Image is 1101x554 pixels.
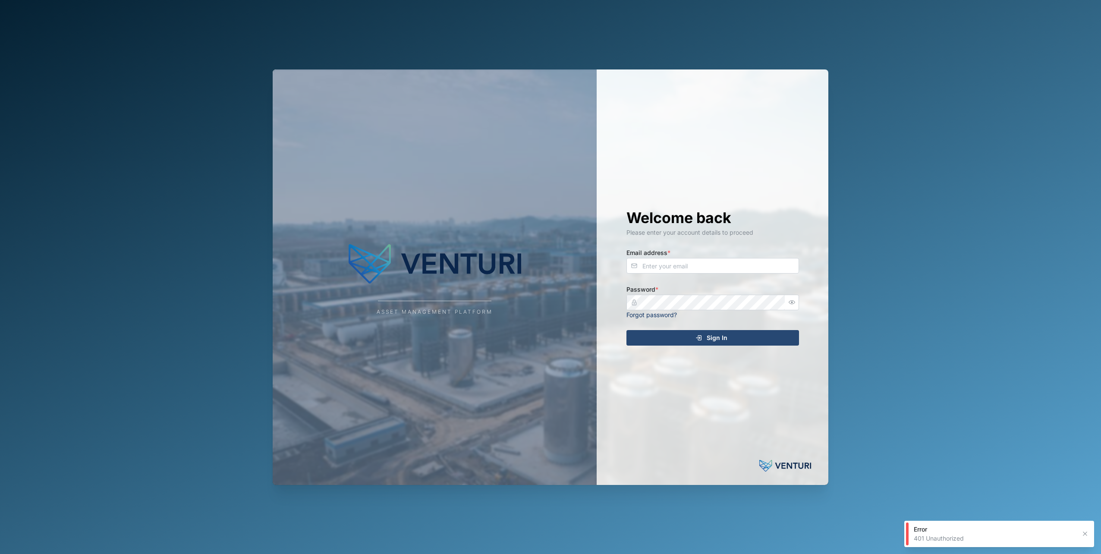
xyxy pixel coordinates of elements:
[349,238,521,290] img: Company Logo
[626,285,658,294] label: Password
[626,248,670,258] label: Email address
[914,525,1076,534] div: Error
[626,258,799,274] input: Enter your email
[707,331,727,345] span: Sign In
[914,534,1076,543] div: 401 Unauthorized
[626,208,799,227] h1: Welcome back
[626,330,799,346] button: Sign In
[626,311,677,318] a: Forgot password?
[626,228,799,237] div: Please enter your account details to proceed
[759,457,811,475] img: Powered by: Venturi
[377,308,493,316] div: Asset Management Platform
